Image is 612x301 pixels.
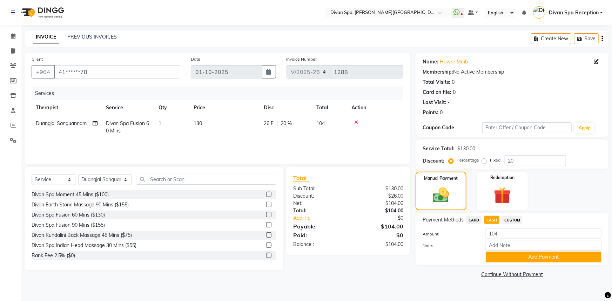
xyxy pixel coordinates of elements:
[428,186,455,205] img: _cash.svg
[154,100,189,116] th: Qty
[486,228,601,239] input: Amount
[423,145,455,152] div: Service Total:
[452,78,455,86] div: 0
[288,200,348,207] div: Net:
[287,56,317,62] label: Invoice Number
[348,200,409,207] div: $104.00
[423,99,446,106] div: Last Visit:
[36,120,87,126] span: Duangjai Sanguannam
[288,192,348,200] div: Discount:
[260,100,312,116] th: Disc
[574,123,594,133] button: Apply
[417,231,480,237] label: Amount:
[453,89,456,96] div: 0
[32,56,43,62] label: Client
[440,109,443,116] div: 0
[102,100,154,116] th: Service
[417,242,480,249] label: Note:
[348,207,409,214] div: $104.00
[358,214,409,222] div: $0
[482,122,572,133] input: Enter Offer / Coupon Code
[189,100,260,116] th: Price
[316,120,325,126] span: 104
[348,231,409,239] div: $0
[293,175,309,182] span: Total
[490,157,500,163] label: Fixed
[466,216,482,224] span: CARD
[484,216,499,224] span: CASH
[288,214,358,222] a: Add Tip
[18,3,66,22] img: logo
[423,157,444,165] div: Discount:
[32,252,75,259] div: Bank Fee 2.5% ($0)
[32,232,132,239] div: Divan Kundalini Back Massage 45 Mins ($75)
[159,120,161,126] span: 1
[288,241,348,248] div: Balance :
[423,109,438,116] div: Points:
[486,240,601,251] input: Add Note
[489,185,516,206] img: _gift.svg
[424,175,458,182] label: Manual Payment
[32,211,105,219] div: Divan Spa Fusion 60 Mins ($130)
[288,222,348,231] div: Payable:
[67,34,117,40] a: PREVIOUS INVOICES
[33,31,59,43] a: INVOICE
[276,120,278,127] span: |
[312,100,347,116] th: Total
[281,120,292,127] span: 20 %
[502,216,523,224] span: CUSTOM
[54,65,180,78] input: Search by Name/Mobile/Email/Code
[348,192,409,200] div: $26.00
[417,271,607,278] a: Continue Without Payment
[490,175,515,181] label: Redemption
[549,9,599,16] span: Divan Spa Reception
[264,120,274,127] span: 26 F
[423,89,451,96] div: Card on file:
[137,174,277,185] input: Search or Scan
[423,68,453,76] div: Membership:
[423,58,438,66] div: Name:
[574,33,599,44] button: Save
[457,145,475,152] div: $130.00
[486,252,601,262] button: Add Payment
[288,207,348,214] div: Total:
[191,56,200,62] label: Date
[348,222,409,231] div: $104.00
[32,201,129,208] div: Divan Earth Stone Massage 90 Mins ($155)
[32,100,102,116] th: Therapist
[106,120,149,134] span: Divan Spa Fusion 60 Mins
[32,242,136,249] div: Divan Spa Indian Head Massage 30 Mins ($55)
[531,33,571,44] button: Create New
[32,191,109,198] div: Divan Spa Moment 45 Mins ($100)
[348,185,409,192] div: $130.00
[448,99,450,106] div: -
[423,216,464,224] span: Payment Methods
[32,87,409,100] div: Services
[347,100,403,116] th: Action
[32,221,105,229] div: Divan Spa Fusion 90 Mins ($155)
[423,68,601,76] div: No Active Membership
[348,241,409,248] div: $104.00
[288,231,348,239] div: Paid:
[288,185,348,192] div: Sub Total:
[32,65,55,78] button: +964
[194,120,202,126] span: 130
[423,124,482,131] div: Coupon Code
[440,58,468,66] a: Hawre Mmb
[423,78,450,86] div: Total Visits:
[457,157,479,163] label: Percentage
[533,6,545,19] img: Divan Spa Reception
